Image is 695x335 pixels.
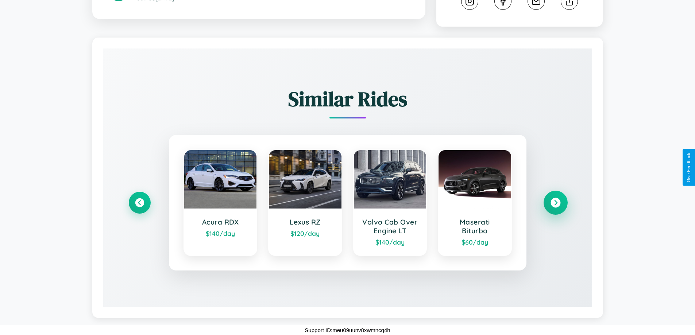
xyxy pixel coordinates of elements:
h3: Acura RDX [192,218,250,226]
div: $ 60 /day [446,238,504,246]
h3: Maserati Biturbo [446,218,504,235]
p: Support ID: meu09uunv8xwmncq4h [305,325,390,335]
div: $ 140 /day [192,229,250,237]
h3: Lexus RZ [276,218,334,226]
a: Acura RDX$140/day [184,149,258,256]
h2: Similar Rides [129,85,567,113]
a: Volvo Cab Over Engine LT$140/day [353,149,427,256]
h3: Volvo Cab Over Engine LT [361,218,419,235]
a: Maserati Biturbo$60/day [438,149,512,256]
div: Give Feedback [686,153,691,182]
div: $ 140 /day [361,238,419,246]
div: $ 120 /day [276,229,334,237]
a: Lexus RZ$120/day [268,149,342,256]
